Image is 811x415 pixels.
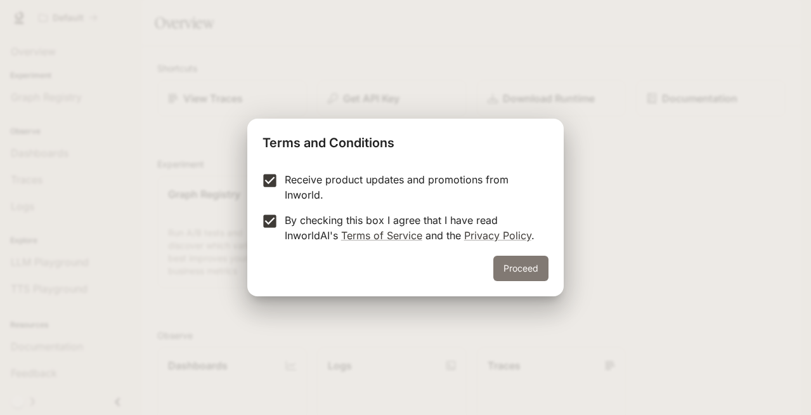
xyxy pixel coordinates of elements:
[341,229,422,242] a: Terms of Service
[285,213,538,243] p: By checking this box I agree that I have read InworldAI's and the .
[493,256,548,281] button: Proceed
[247,119,563,162] h2: Terms and Conditions
[285,172,538,202] p: Receive product updates and promotions from Inworld.
[464,229,531,242] a: Privacy Policy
